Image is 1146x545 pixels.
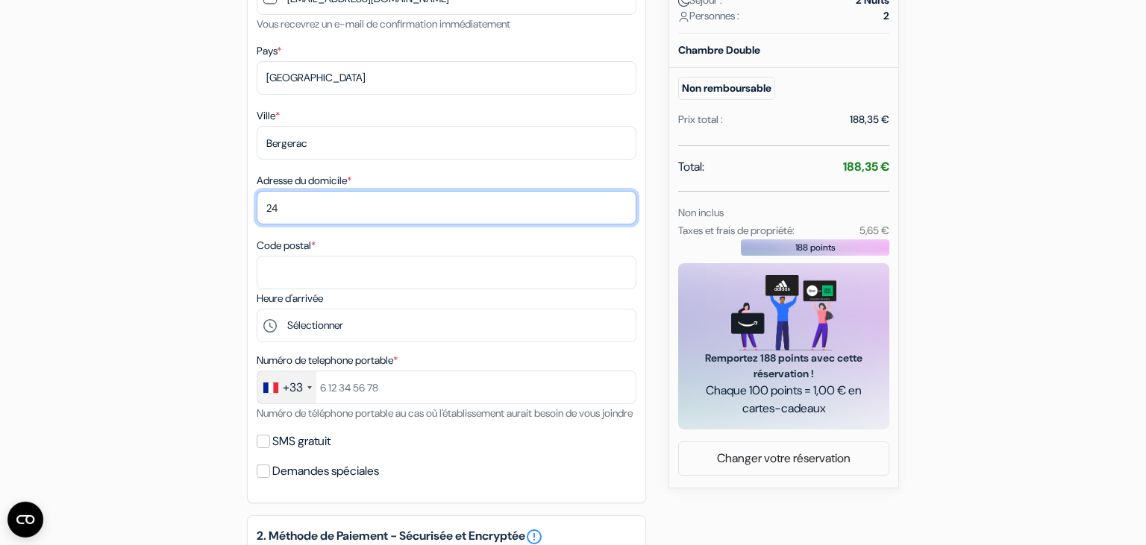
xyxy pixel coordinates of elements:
[257,371,636,404] input: 6 12 34 56 78
[257,43,281,59] label: Pays
[696,350,871,382] span: Remportez 188 points avec cette réservation !
[678,11,689,22] img: user_icon.svg
[272,431,331,452] label: SMS gratuit
[678,224,795,237] small: Taxes et frais de propriété:
[272,461,379,482] label: Demandes spéciales
[283,379,303,397] div: +33
[678,158,704,176] span: Total:
[731,275,836,350] img: gift_card_hero_new.png
[257,371,316,403] div: France: +33
[678,206,724,219] small: Non inclus
[678,8,739,24] span: Personnes :
[257,291,323,306] label: Heure d'arrivée
[859,224,889,237] small: 5,65 €
[678,112,723,127] div: Prix total :
[257,238,316,253] label: Code postal
[696,382,871,418] span: Chaque 100 points = 1,00 € en cartes-cadeaux
[7,502,43,538] button: Ouvrir le widget CMP
[678,77,775,100] small: Non remboursable
[257,353,398,368] label: Numéro de telephone portable
[883,8,889,24] strong: 2
[795,241,836,254] span: 188 points
[843,159,889,174] strong: 188,35 €
[257,173,351,189] label: Adresse du domicile
[679,444,889,473] a: Changer votre réservation
[678,43,760,57] b: Chambre Double
[257,17,510,31] small: Vous recevrez un e-mail de confirmation immédiatement
[850,112,889,127] div: 188,35 €
[257,406,633,420] small: Numéro de téléphone portable au cas où l'établissement aurait besoin de vous joindre
[257,108,280,124] label: Ville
